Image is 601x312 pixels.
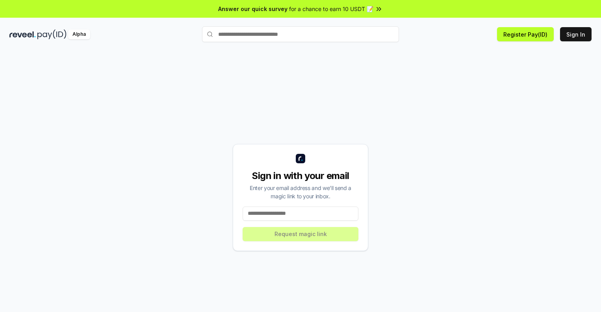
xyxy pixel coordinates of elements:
span: for a chance to earn 10 USDT 📝 [289,5,373,13]
div: Sign in with your email [243,170,358,182]
button: Sign In [560,27,592,41]
img: pay_id [37,30,67,39]
div: Enter your email address and we’ll send a magic link to your inbox. [243,184,358,200]
span: Answer our quick survey [218,5,288,13]
img: logo_small [296,154,305,163]
img: reveel_dark [9,30,36,39]
button: Register Pay(ID) [497,27,554,41]
div: Alpha [68,30,90,39]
